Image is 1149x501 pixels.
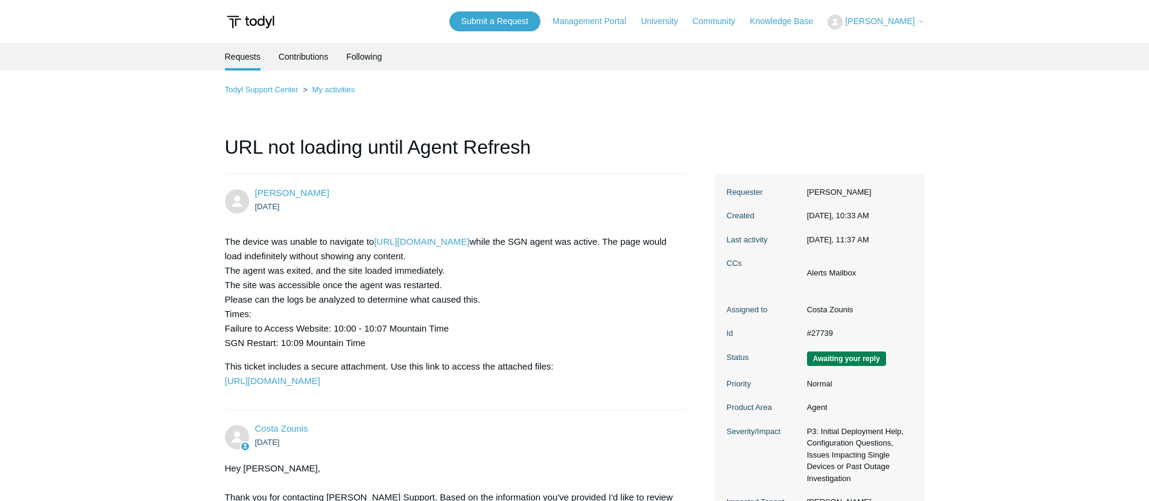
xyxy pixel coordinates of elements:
a: Submit a Request [449,11,540,31]
time: 08/29/2025, 11:37 [807,235,869,244]
dt: Requester [727,186,801,198]
a: Management Portal [552,15,638,28]
a: University [641,15,689,28]
a: Todyl Support Center [225,85,299,94]
a: [PERSON_NAME] [255,187,329,198]
span: [PERSON_NAME] [845,16,914,26]
a: Costa Zounis [255,423,308,433]
dd: Agent [801,402,913,414]
a: [URL][DOMAIN_NAME] [225,376,320,386]
a: Contributions [279,43,329,71]
li: My activities [300,85,355,94]
h1: URL not loading until Agent Refresh [225,133,687,174]
dt: Last activity [727,234,801,246]
time: 08/28/2025, 10:33 [807,211,869,220]
li: Requests [225,43,261,71]
span: Aaron Luboff [255,187,329,198]
dt: Severity/Impact [727,426,801,438]
dt: Id [727,327,801,339]
time: 08/28/2025, 10:42 [255,438,280,447]
time: 08/28/2025, 10:33 [255,202,280,211]
span: We are waiting for you to respond [807,351,886,366]
li: Todyl Support Center [225,85,301,94]
dd: Costa Zounis [801,304,913,316]
dd: #27739 [801,327,913,339]
dd: Normal [801,378,913,390]
dt: Assigned to [727,304,801,316]
li: Alerts Mailbox [807,267,856,279]
a: Knowledge Base [750,15,825,28]
a: Following [346,43,382,71]
a: My activities [312,85,355,94]
dt: CCs [727,257,801,269]
button: [PERSON_NAME] [828,14,924,30]
dt: Status [727,351,801,364]
img: Todyl Support Center Help Center home page [225,11,276,33]
dd: [PERSON_NAME] [801,186,913,198]
p: The device was unable to navigate to while the SGN agent was active. The page would load indefini... [225,235,675,350]
dt: Created [727,210,801,222]
a: Community [692,15,747,28]
dd: P3: Initial Deployment Help, Configuration Questions, Issues Impacting Single Devices or Past Out... [801,426,913,485]
p: This ticket includes a secure attachment. Use this link to access the attached files: [225,359,675,388]
dt: Priority [727,378,801,390]
a: [URL][DOMAIN_NAME] [374,236,469,247]
dt: Product Area [727,402,801,414]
